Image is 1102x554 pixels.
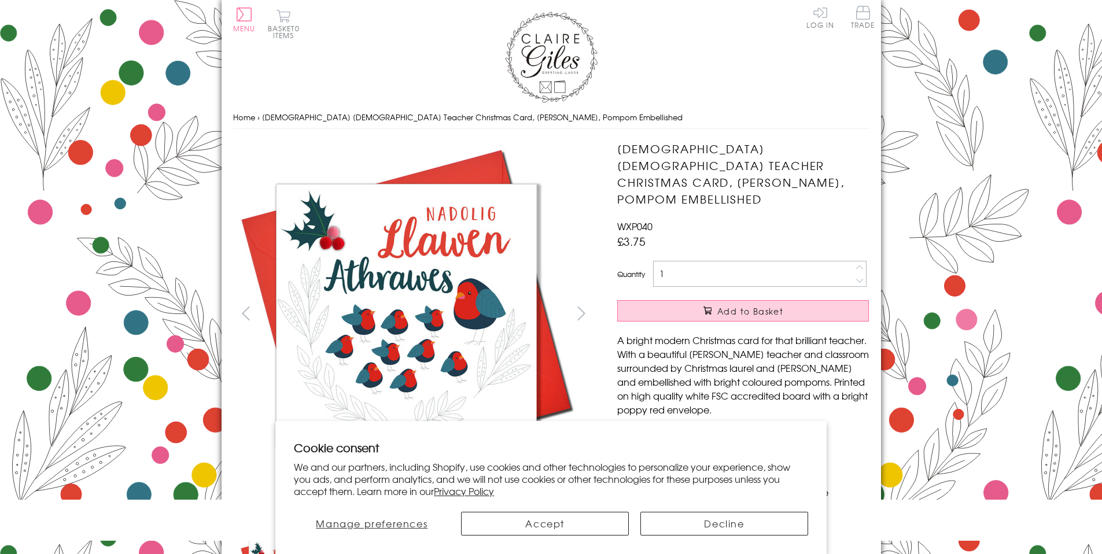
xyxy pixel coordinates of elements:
[617,233,646,249] span: £3.75
[434,484,494,498] a: Privacy Policy
[617,269,645,279] label: Quantity
[233,106,869,130] nav: breadcrumbs
[294,439,808,456] h2: Cookie consent
[617,141,869,207] h1: [DEMOGRAPHIC_DATA] [DEMOGRAPHIC_DATA] Teacher Christmas Card, [PERSON_NAME], Pompom Embellished
[294,461,808,497] p: We and our partners, including Shopify, use cookies and other technologies to personalize your ex...
[640,512,808,535] button: Decline
[233,300,259,326] button: prev
[568,300,594,326] button: next
[617,333,869,416] p: A bright modern Christmas card for that brilliant teacher. With a beautiful [PERSON_NAME] teacher...
[717,305,783,317] span: Add to Basket
[233,23,256,34] span: Menu
[257,112,260,123] span: ›
[806,6,834,28] a: Log In
[461,512,629,535] button: Accept
[316,516,427,530] span: Manage preferences
[294,512,449,535] button: Manage preferences
[594,141,941,487] img: Welsh Female Teacher Christmas Card, Nadolig Llawen Athrawes, Pompom Embellished
[617,300,869,322] button: Add to Basket
[233,8,256,32] button: Menu
[262,112,683,123] span: [DEMOGRAPHIC_DATA] [DEMOGRAPHIC_DATA] Teacher Christmas Card, [PERSON_NAME], Pompom Embellished
[505,12,598,103] img: Claire Giles Greetings Cards
[851,6,875,28] span: Trade
[268,9,300,39] button: Basket0 items
[617,219,653,233] span: WXP040
[233,141,580,487] img: Welsh Female Teacher Christmas Card, Nadolig Llawen Athrawes, Pompom Embellished
[233,112,255,123] a: Home
[851,6,875,31] a: Trade
[273,23,300,40] span: 0 items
